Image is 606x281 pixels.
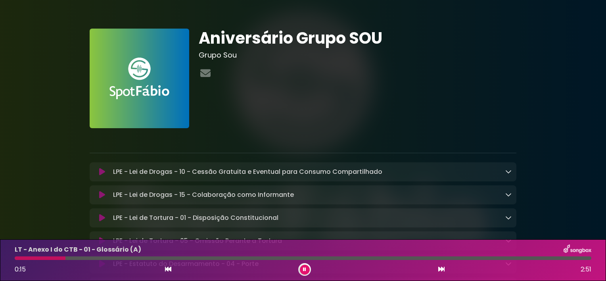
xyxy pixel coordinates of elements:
img: songbox-logo-white.png [564,244,591,255]
img: FAnVhLgaRSStWruMDZa6 [90,29,189,128]
p: LPE - Lei de Drogas - 15 - Colaboração como Informante [113,190,294,200]
p: LT - Anexo I do CTB - 01 - Glossário (A) [15,245,141,254]
p: LPE - Lei de Tortura - 05 - Omissão Perante a Tortura [113,236,282,246]
p: LPE - Lei de Drogas - 10 - Cessão Gratuita e Eventual para Consumo Compartilhado [113,167,382,177]
h3: Grupo Sou [199,51,516,60]
span: 0:15 [15,265,26,274]
p: LPE - Lei de Tortura - 01 - Disposição Constitucional [113,213,278,223]
span: 2:51 [581,265,591,274]
h1: Aniversário Grupo SOU [199,29,516,48]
